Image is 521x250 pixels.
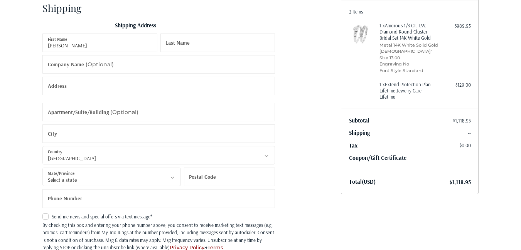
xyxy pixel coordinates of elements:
li: Font Style Standard [379,67,438,74]
label: Apartment/Suite/Building [48,103,138,122]
small: (Optional) [110,109,138,116]
a: Coupon/Gift Certificate [349,154,406,161]
label: City [48,124,57,143]
label: Phone Number [48,189,82,208]
h2: Shipping [42,2,88,14]
span: Subtotal [349,117,369,124]
span: $1,118.95 [450,178,471,186]
label: First Name [48,35,67,44]
label: Country [48,148,62,156]
label: Last Name [165,34,190,52]
label: Postal Code [189,168,216,186]
small: (Optional) [86,61,114,68]
span: Total (USD) [349,178,376,185]
label: Company Name [48,55,114,74]
li: Engraving No [379,61,438,67]
div: $129.00 [440,81,471,89]
span: -- [468,130,471,136]
li: Metal 14K White Solid Gold [379,42,438,49]
label: State/Province [48,169,74,178]
span: $1,118.95 [453,117,471,124]
label: Address [48,77,67,96]
li: [DEMOGRAPHIC_DATA]' Size 13.00 [379,48,438,61]
legend: Shipping Address [42,21,228,34]
span: Tax [349,142,357,149]
span: $0.00 [460,142,471,148]
h3: 2 Items [349,8,471,15]
h4: 1 x Amorous 1/3 CT. T.W. Diamond Round Cluster Bridal Set 14K White Gold [379,22,438,41]
h4: 1 x Extend Protection Plan - Lifetime Jewelry Care - Lifetime [379,81,438,100]
div: $989.95 [440,22,471,30]
span: Shipping [349,129,370,136]
label: Send me news and special offers via text message* [42,213,275,220]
